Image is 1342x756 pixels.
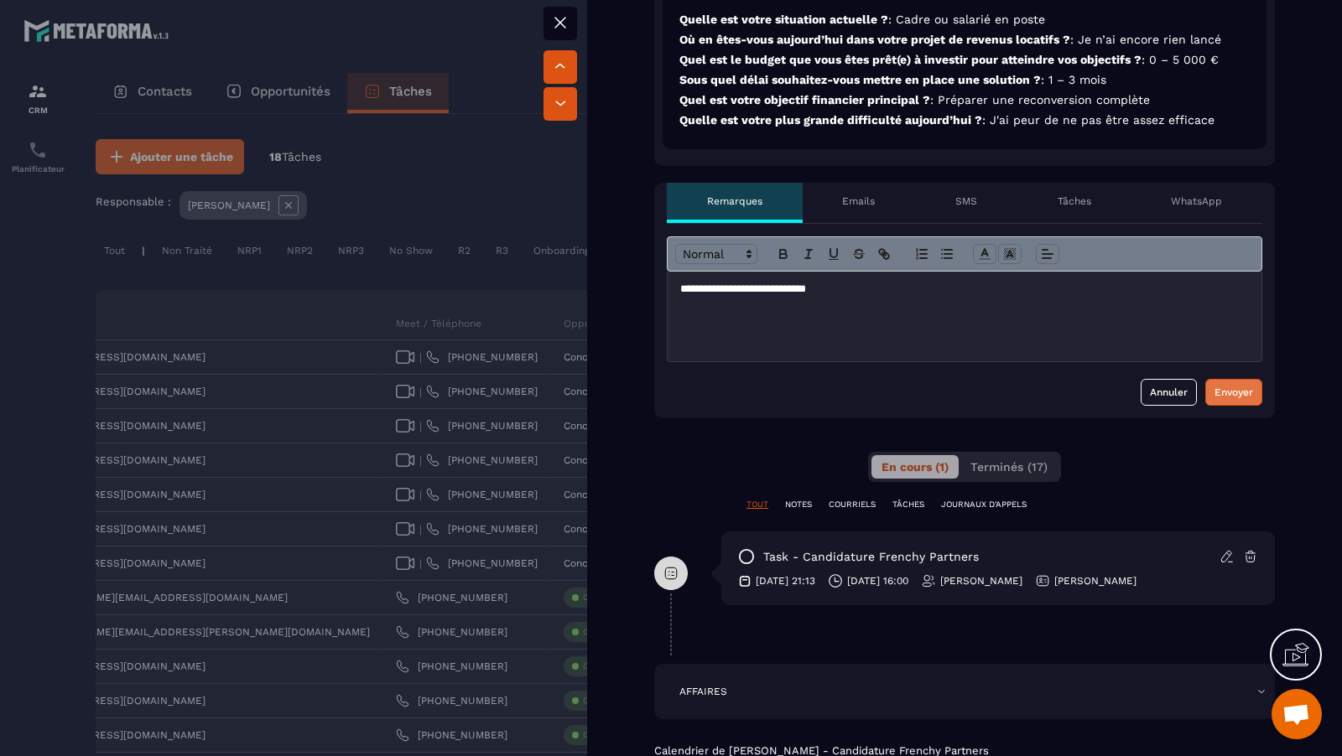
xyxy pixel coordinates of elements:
button: En cours (1) [871,455,959,479]
p: COURRIELS [829,499,876,510]
p: Emails [842,194,875,208]
p: task - Candidature Frenchy Partners [763,549,979,565]
p: Quel est votre objectif financier principal ? [679,92,1250,108]
span: Terminés (17) [970,460,1048,474]
p: SMS [955,194,977,208]
p: Sous quel délai souhaitez-vous mettre en place une solution ? [679,72,1250,88]
div: Envoyer [1215,384,1253,401]
p: JOURNAUX D'APPELS [941,499,1027,510]
p: Tâches [1058,194,1091,208]
p: Quelle est votre plus grande difficulté aujourd’hui ? [679,112,1250,128]
p: [PERSON_NAME] [940,574,1022,588]
p: [DATE] 21:13 [756,574,815,588]
span: : 0 – 5 000 € [1142,53,1219,66]
span: : Je n’ai encore rien lancé [1070,33,1221,46]
span: : 1 – 3 mois [1041,73,1106,86]
p: Où en êtes-vous aujourd’hui dans votre projet de revenus locatifs ? [679,32,1250,48]
span: En cours (1) [882,460,949,474]
p: [DATE] 16:00 [847,574,908,588]
p: TOUT [746,499,768,510]
p: Quel est le budget que vous êtes prêt(e) à investir pour atteindre vos objectifs ? [679,52,1250,68]
p: Remarques [707,194,762,208]
p: AFFAIRES [679,685,727,698]
span: : Préparer une reconversion complète [930,93,1150,106]
p: TÂCHES [892,499,924,510]
p: Quelle est votre situation actuelle ? [679,12,1250,28]
button: Envoyer [1205,379,1262,406]
p: WhatsApp [1171,194,1222,208]
div: Ouvrir le chat [1272,689,1322,739]
span: : J'ai peur de ne pas être assez efficace [982,113,1215,127]
button: Annuler [1141,379,1197,406]
span: : Cadre ou salarié en poste [888,13,1045,26]
button: Terminés (17) [960,455,1058,479]
p: [PERSON_NAME] [1054,574,1137,588]
p: NOTES [785,499,812,510]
